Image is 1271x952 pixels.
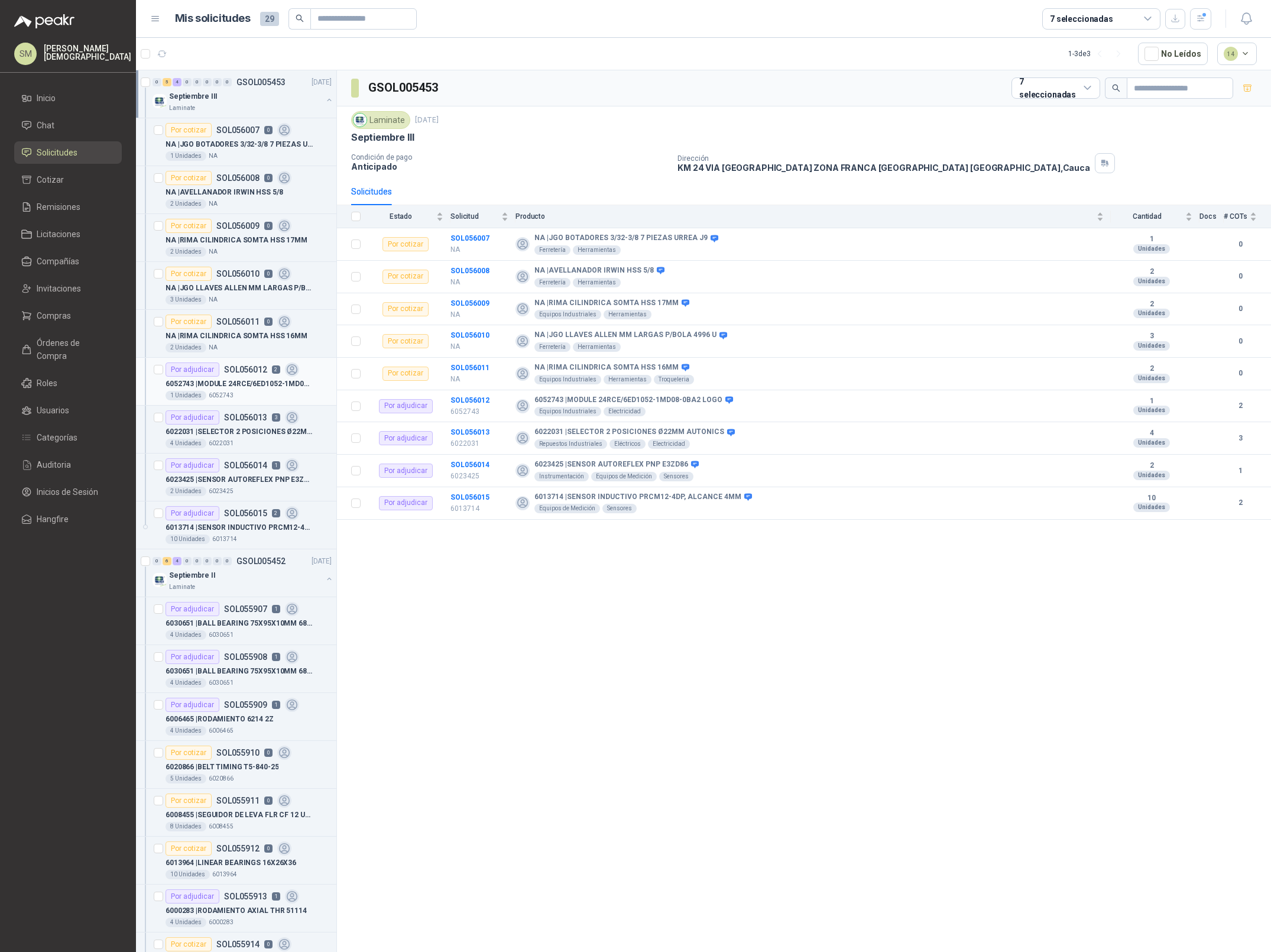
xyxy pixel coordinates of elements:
[213,78,222,86] div: 0
[136,789,336,837] a: Por cotizarSOL05591106008455 |SEGUIDOR DE LEVA FLR CF 12 UUA EH88 Unidades6008455
[14,426,122,449] a: Categorías
[14,332,122,367] a: Órdenes de Compra
[368,205,450,228] th: Estado
[37,146,77,159] span: Solicitudes
[223,78,232,86] div: 0
[450,493,489,501] a: SOL056015
[166,857,296,869] p: 6013964 | LINEAR BEARINGS 16X26X36
[450,438,508,449] p: 6022031
[450,406,508,417] p: 6052743
[450,364,489,372] a: SOL056011
[1224,212,1247,221] span: # COTs
[37,458,71,471] span: Auditoria
[534,310,601,319] div: Equipos Industriales
[272,605,280,613] p: 1
[1133,277,1170,286] div: Unidades
[1224,400,1257,412] b: 2
[136,310,336,358] a: Por cotizarSOL0560110NA |RIMA CILINDRICA SOMTA HSS 16MM2 UnidadesNA
[14,43,37,65] div: SM
[166,187,283,198] p: NA | AVELLANADOR IRWIN HSS 5/8
[136,214,336,262] a: Por cotizarSOL0560090NA |RIMA CILINDRICA SOMTA HSS 17MM2 UnidadesNA
[1111,461,1192,471] b: 2
[450,341,508,352] p: NA
[1111,300,1192,309] b: 2
[450,212,499,221] span: Solicitud
[272,413,280,422] p: 3
[14,223,122,245] a: Licitaciones
[1111,205,1199,228] th: Cantidad
[1111,267,1192,277] b: 2
[264,844,273,853] p: 0
[37,173,64,186] span: Cotizar
[515,205,1111,228] th: Producto
[450,503,508,514] p: 6013714
[166,794,212,808] div: Por cotizar
[1050,12,1113,25] div: 7 seleccionadas
[166,889,219,904] div: Por adjudicar
[166,714,274,725] p: 6006465 | RODAMIENTO 6214 2Z
[604,375,651,384] div: Herramientas
[450,396,489,404] a: SOL056012
[136,358,336,406] a: Por adjudicarSOL05601226052743 |MODULE 24RCE/6ED1052-1MD08-0BA2 LOGO1 Unidades6052743
[136,166,336,214] a: Por cotizarSOL0560080NA |AVELLANADOR IRWIN HSS 5/82 UnidadesNA
[1224,271,1257,282] b: 0
[166,343,206,352] div: 2 Unidades
[14,141,122,164] a: Solicitudes
[272,461,280,469] p: 1
[166,698,219,712] div: Por adjudicar
[450,471,508,482] p: 6023425
[37,200,80,213] span: Remisiones
[224,701,267,709] p: SOL055909
[37,119,54,132] span: Chat
[216,126,260,134] p: SOL056007
[136,645,336,693] a: Por adjudicarSOL05590816030651 |BALL BEARING 75X95X10MM 6815Z4 Unidades6030651
[534,278,570,287] div: Ferretería
[534,428,724,437] b: 6022031 | SELECTOR 2 POSICIONES Ø22MM AUTONICS
[272,365,280,374] p: 2
[166,841,212,856] div: Por cotizar
[37,255,79,268] span: Compañías
[534,493,741,502] b: 6013714 | SENSOR INDUCTIVO PRCM12-4DP, ALCANCE 4MM
[1111,364,1192,374] b: 2
[573,342,621,352] div: Herramientas
[224,605,267,613] p: SOL055907
[183,557,192,565] div: 0
[264,126,273,134] p: 0
[209,774,234,783] p: 6020866
[264,749,273,757] p: 0
[136,118,336,166] a: Por cotizarSOL0560070NA |JGO BOTADORES 3/32-3/8 7 PIEZAS URREA J91 UnidadesNA
[354,114,367,127] img: Company Logo
[14,87,122,109] a: Inicio
[166,151,206,161] div: 1 Unidades
[236,557,286,565] p: GSOL005452
[450,299,489,307] a: SOL056009
[166,602,219,616] div: Por adjudicar
[534,363,679,373] b: NA | RIMA CILINDRICA SOMTA HSS 16MM
[212,870,237,879] p: 6013964
[216,844,260,853] p: SOL055912
[136,262,336,310] a: Por cotizarSOL0560100NA |JGO LLAVES ALLEN MM LARGAS P/BOLA 4996 U3 UnidadesNA
[368,212,434,221] span: Estado
[166,247,206,257] div: 2 Unidades
[450,267,489,275] b: SOL056008
[1224,433,1257,444] b: 3
[1019,75,1079,101] div: 7 seleccionadas
[1224,205,1271,228] th: # COTs
[166,822,206,831] div: 8 Unidades
[382,367,429,381] div: Por cotizar
[37,336,111,362] span: Órdenes de Compra
[209,630,234,640] p: 6030651
[534,266,654,276] b: NA | AVELLANADOR IRWIN HSS 5/8
[1133,309,1170,318] div: Unidades
[312,77,332,88] p: [DATE]
[264,940,273,948] p: 0
[136,885,336,932] a: Por adjudicarSOL05591316000283 |RODAMIENTO AXIAL THR 511144 Unidades6000283
[450,374,508,385] p: NA
[450,309,508,320] p: NA
[415,115,439,126] p: [DATE]
[166,331,307,342] p: NA | RIMA CILINDRICA SOMTA HSS 16MM
[379,399,433,413] div: Por adjudicar
[216,318,260,326] p: SOL056011
[166,123,212,137] div: Por cotizar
